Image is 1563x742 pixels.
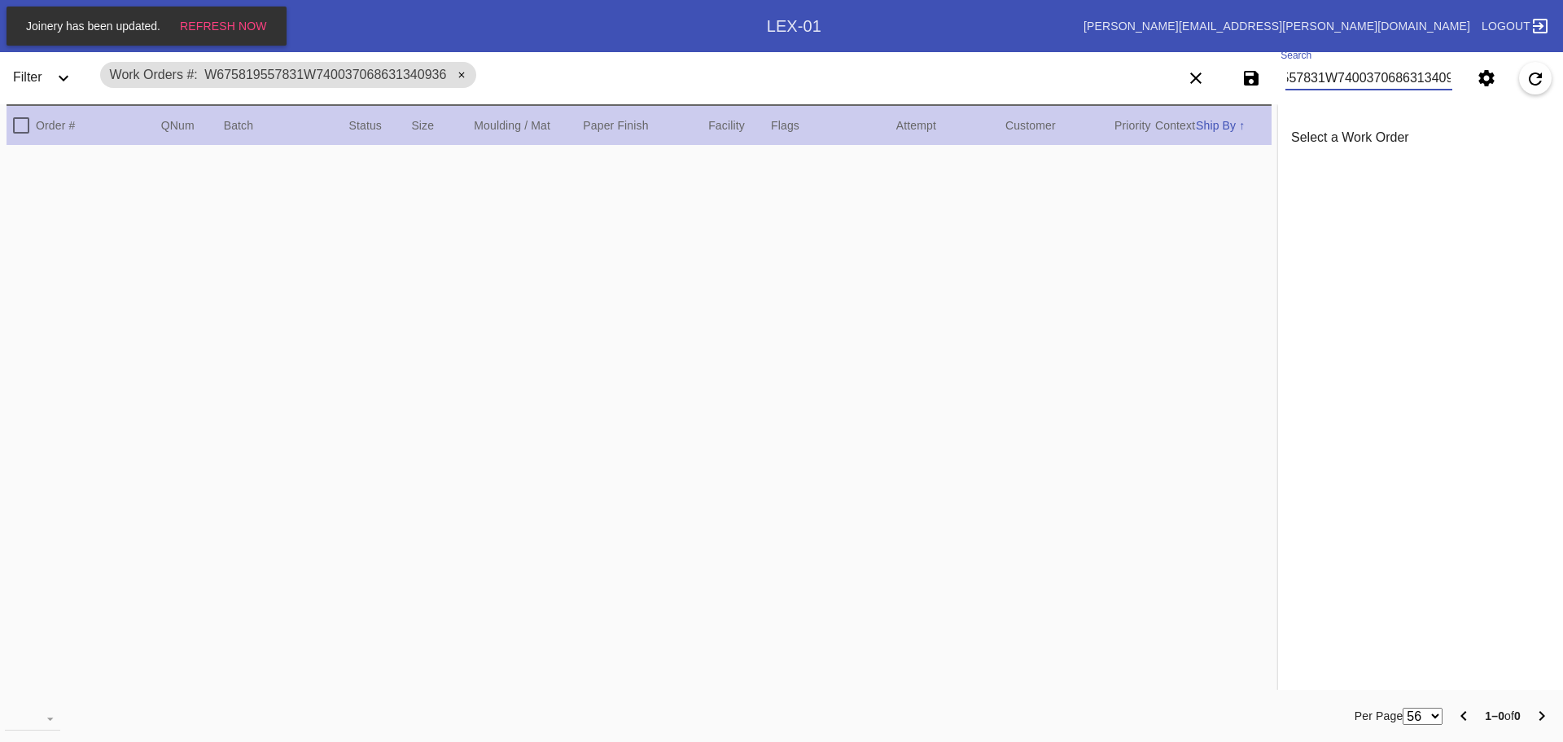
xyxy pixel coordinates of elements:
button: Refresh Now [175,11,272,41]
p: Select a Work Order [1291,130,1550,145]
button: Previous Page [1447,700,1480,732]
div: Priority [1114,116,1155,135]
div: LEX-01 [767,17,821,36]
label: Per Page [1355,706,1403,726]
div: Moulding / Mat [474,116,583,135]
span: Priority [1114,119,1151,132]
span: Ship By [1196,119,1236,132]
a: [PERSON_NAME][EMAIL_ADDRESS][PERSON_NAME][DOMAIN_NAME] [1084,20,1470,33]
div: Flags [771,116,896,135]
div: Paper Finish [583,116,708,135]
div: Customer [1005,116,1114,135]
ng-md-icon: Clear filters [1186,77,1206,90]
div: Work OrdersExpand [38,10,767,42]
md-checkbox: Select All [13,112,37,138]
button: Save filters [1235,62,1267,94]
div: Order # [36,116,161,135]
span: Refresh Now [180,20,267,33]
div: Batch [224,116,349,135]
button: Clear filters [1180,62,1212,94]
span: Filter [13,70,42,84]
div: Attempt [896,116,1005,135]
span: Logout [1482,20,1530,33]
div: Status [348,116,411,135]
a: Logout [1477,11,1550,41]
span: Work Orders # [110,68,198,81]
b: 1–0 [1485,709,1504,722]
div: Size [411,116,474,135]
md-select: download-file: Download... [5,706,60,731]
span: W675819557831W740037068631340936 [204,68,446,81]
div: Context [1155,116,1196,135]
span: Joinery has been updated. [21,20,165,33]
button: Settings [1470,62,1503,94]
button: Refresh [1519,62,1552,94]
div: of [1485,706,1521,726]
b: 0 [1514,709,1521,722]
button: Next Page [1526,700,1558,732]
button: Expand [47,62,80,94]
div: QNum [161,116,224,135]
span: Size [411,119,434,132]
div: Ship By ↑ [1196,116,1265,135]
span: ↑ [1239,119,1245,132]
div: Facility [708,116,771,135]
div: FilterExpand [7,55,91,101]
